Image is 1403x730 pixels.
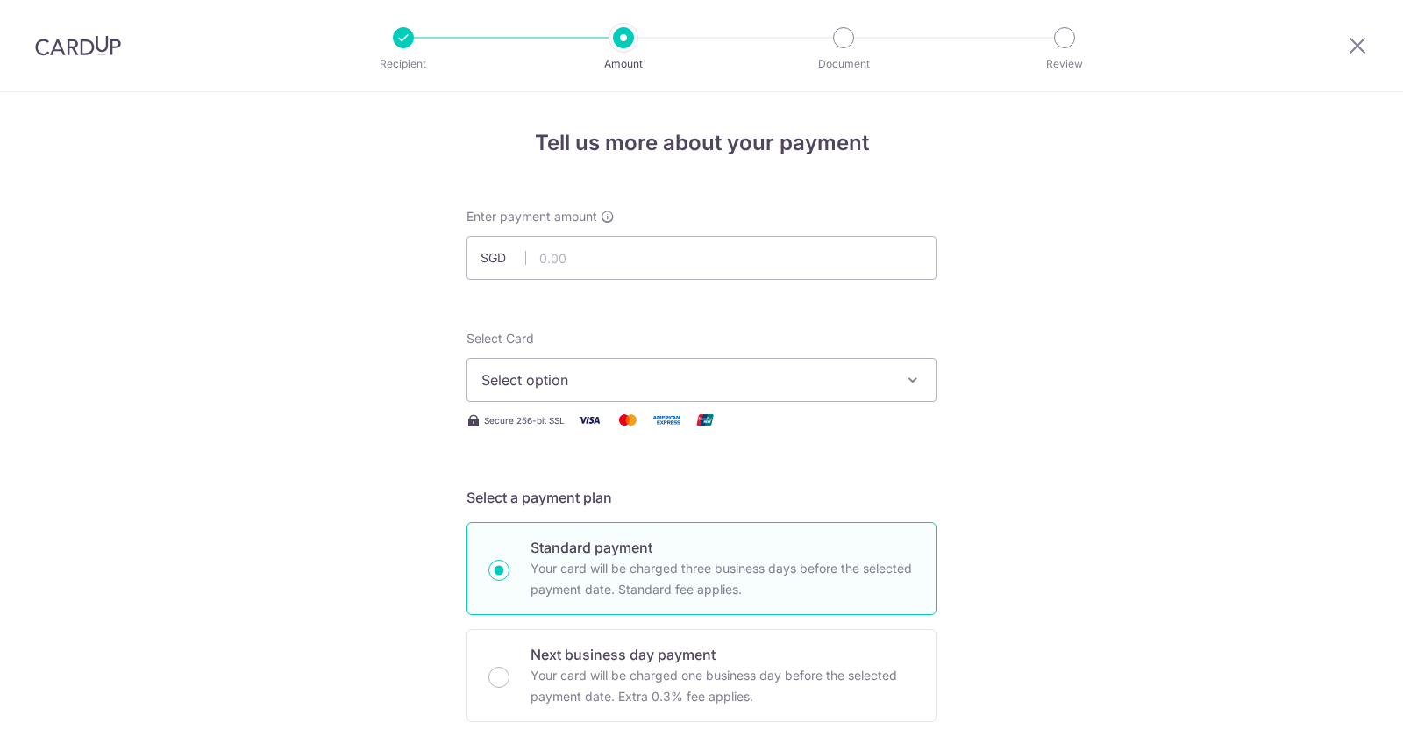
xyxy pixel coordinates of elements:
[466,358,937,402] button: Select option
[649,409,684,431] img: American Express
[466,208,597,225] span: Enter payment amount
[338,55,468,73] p: Recipient
[35,35,121,56] img: CardUp
[481,249,526,267] span: SGD
[559,55,688,73] p: Amount
[531,537,915,558] p: Standard payment
[466,487,937,508] h5: Select a payment plan
[1291,677,1385,721] iframe: Opens a widget where you can find more information
[481,369,890,390] span: Select option
[610,409,645,431] img: Mastercard
[466,127,937,159] h4: Tell us more about your payment
[531,644,915,665] p: Next business day payment
[531,558,915,600] p: Your card will be charged three business days before the selected payment date. Standard fee appl...
[1000,55,1129,73] p: Review
[572,409,607,431] img: Visa
[531,665,915,707] p: Your card will be charged one business day before the selected payment date. Extra 0.3% fee applies.
[779,55,908,73] p: Document
[466,236,937,280] input: 0.00
[687,409,723,431] img: Union Pay
[484,413,565,427] span: Secure 256-bit SSL
[466,331,534,346] span: translation missing: en.payables.payment_networks.credit_card.summary.labels.select_card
